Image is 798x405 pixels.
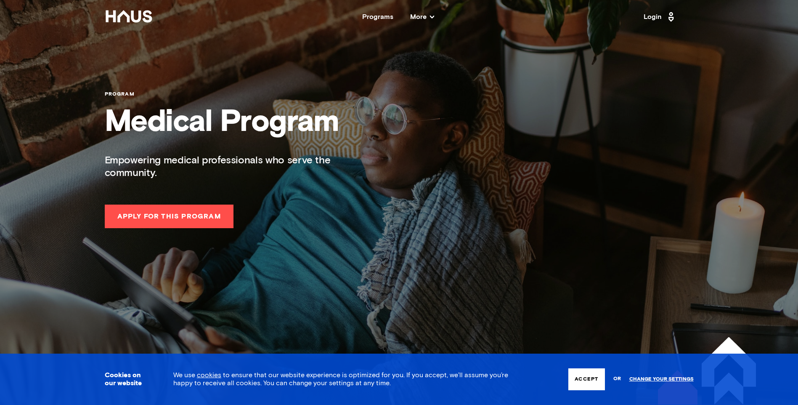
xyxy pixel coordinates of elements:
[105,210,233,221] a: Apply for this Program
[105,371,152,387] h3: Cookies on our website
[644,10,676,24] a: Login
[568,368,604,390] button: Accept
[616,337,798,405] img: houses-logo
[173,372,508,386] span: We use to ensure that our website experience is optimized for you. If you accept, we’ll assume yo...
[105,91,694,98] h3: program
[105,106,694,139] h1: Medical Program
[410,13,434,20] span: More
[197,372,221,378] a: cookies
[629,376,694,382] a: Change your settings
[362,13,393,20] a: Programs
[613,372,621,386] span: or
[105,205,233,228] button: Apply for this Program
[105,154,349,179] p: Empowering medical professionals who serve the community.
